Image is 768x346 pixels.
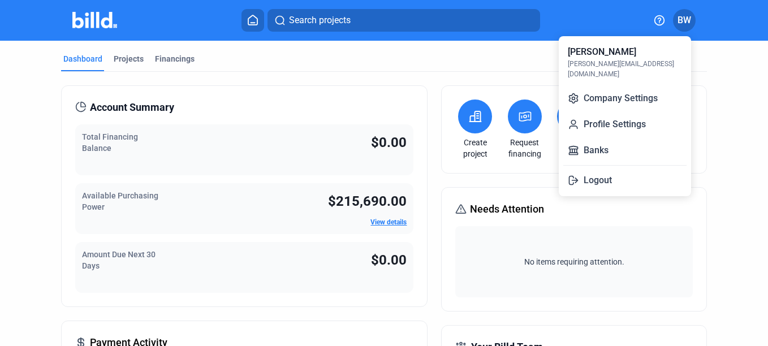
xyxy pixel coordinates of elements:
button: Logout [563,169,687,192]
div: [PERSON_NAME][EMAIL_ADDRESS][DOMAIN_NAME] [568,59,682,79]
button: Banks [563,139,687,162]
button: Company Settings [563,87,687,110]
div: [PERSON_NAME] [568,45,636,59]
button: Profile Settings [563,113,687,136]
